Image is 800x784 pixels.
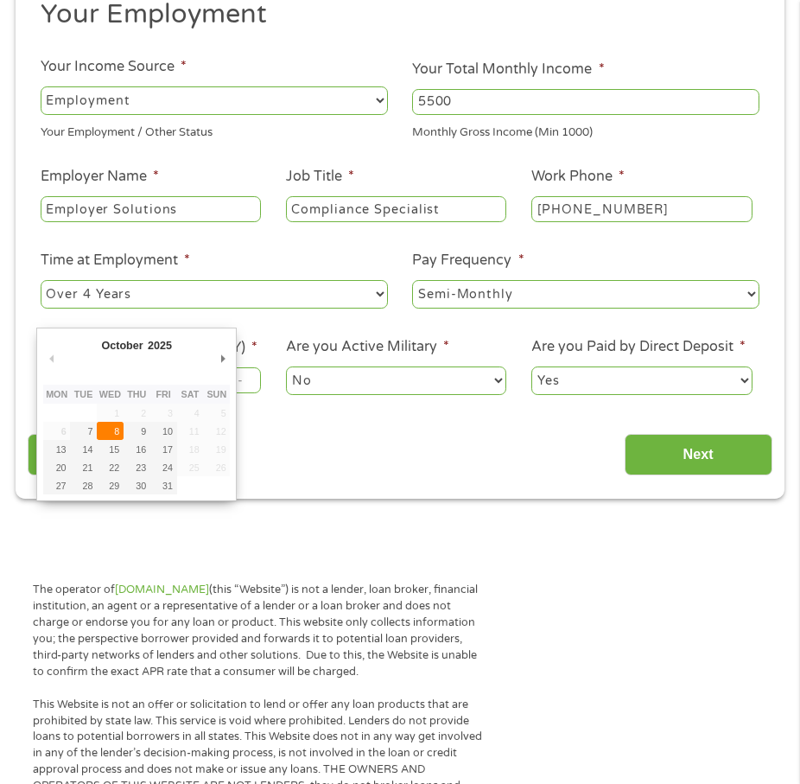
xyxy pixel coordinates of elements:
label: Are you Active Military [286,338,449,356]
button: 21 [70,458,97,476]
button: 27 [43,476,70,494]
button: 16 [124,440,150,458]
abbr: Monday [46,389,67,399]
input: Next [625,434,772,476]
label: Time at Employment [41,252,190,270]
button: 20 [43,458,70,476]
input: (231) 754-4010 [531,196,752,222]
abbr: Friday [156,389,170,399]
button: 14 [70,440,97,458]
label: Pay Frequency [412,252,524,270]
label: Your Income Source [41,58,187,76]
button: 8 [97,422,124,440]
input: Cashier [286,196,506,222]
button: 10 [150,422,177,440]
button: 22 [97,458,124,476]
label: Are you Paid by Direct Deposit [531,338,746,356]
a: [DOMAIN_NAME] [115,583,209,596]
button: 13 [43,440,70,458]
label: Your Total Monthly Income [412,61,604,79]
div: Your Employment / Other Status [41,118,388,141]
div: 2025 [145,335,174,358]
button: 15 [97,440,124,458]
button: 31 [150,476,177,494]
abbr: Thursday [127,389,146,399]
abbr: Tuesday [74,389,93,399]
abbr: Saturday [181,389,200,399]
button: 24 [150,458,177,476]
label: Employer Name [41,168,159,186]
label: Work Phone [531,168,625,186]
div: October [99,335,146,358]
input: Back [28,434,175,476]
button: Next Month [214,347,230,371]
div: Monthly Gross Income (Min 1000) [412,118,759,141]
button: Previous Month [43,347,59,371]
button: 7 [70,422,97,440]
input: 1800 [412,89,759,115]
abbr: Wednesday [99,389,121,399]
abbr: Sunday [206,389,226,399]
p: The operator of (this “Website”) is not a lender, loan broker, financial institution, an agent or... [33,582,483,679]
button: 17 [150,440,177,458]
input: Walmart [41,196,261,222]
button: 28 [70,476,97,494]
button: 23 [124,458,150,476]
button: 9 [124,422,150,440]
button: 30 [124,476,150,494]
label: Job Title [286,168,354,186]
button: 29 [97,476,124,494]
